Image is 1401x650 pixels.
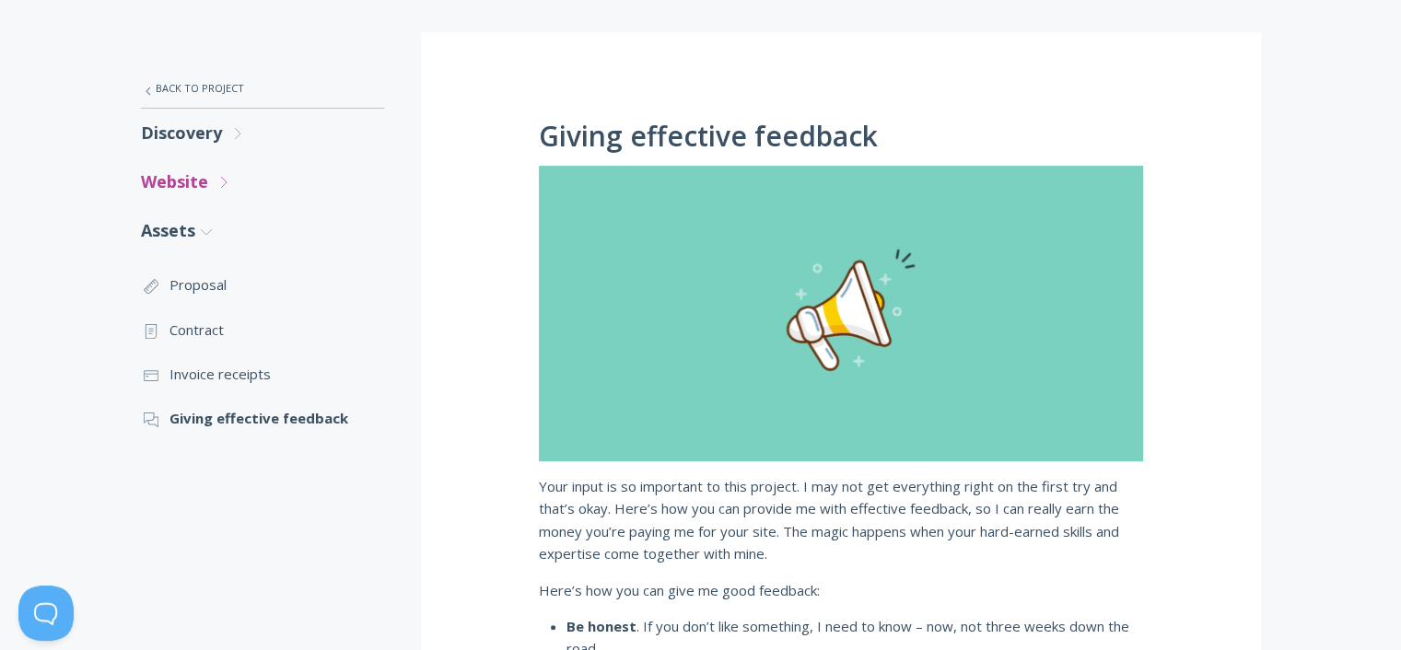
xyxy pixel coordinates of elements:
a: Assets [141,206,384,255]
strong: Be honest [566,617,636,635]
a: Website [141,157,384,206]
iframe: Toggle Customer Support [18,586,74,641]
a: Proposal [141,262,384,307]
a: Back to Project [141,69,384,108]
p: Here’s how you can give me good feedback: [539,579,1143,601]
a: Contract [141,308,384,352]
p: Your input is so important to this project. I may not get everything right on the first try and t... [539,475,1143,565]
h1: Giving effective feedback [539,121,1143,152]
a: Discovery [141,109,384,157]
a: Giving effective feedback [141,396,384,440]
a: Invoice receipts [141,352,384,396]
